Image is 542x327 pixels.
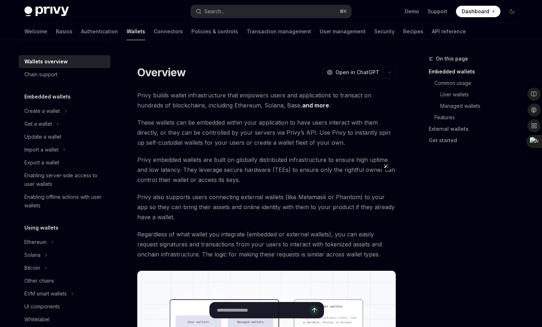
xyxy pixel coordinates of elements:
div: EVM smart wallets [24,289,67,298]
span: Regardless of what wallet you integrate (embedded or external wallets), you can easily request si... [137,229,396,259]
span: These wallets can be embedded within your application to have users interact with them directly, ... [137,117,396,148]
a: Update a wallet [19,130,110,143]
div: Ethereum [24,238,47,246]
a: Connectors [154,23,183,40]
h5: Embedded wallets [24,92,71,101]
a: Wallets [127,23,145,40]
a: Wallets overview [19,55,110,68]
button: Open in ChatGPT [322,66,384,78]
button: Toggle EVM smart wallets section [19,287,110,300]
a: Whitelabel [19,313,110,326]
a: API reference [432,23,466,40]
button: Toggle Solana section [19,249,110,261]
button: Toggle Create a wallet section [19,105,110,117]
a: User wallets [429,89,523,100]
a: User management [320,23,366,40]
a: Chain support [19,68,110,81]
span: Privy builds wallet infrastructure that empowers users and applications to transact on hundreds o... [137,90,396,110]
div: UI components [24,302,60,311]
a: Basics [56,23,72,40]
div: Other chains [24,276,54,285]
h5: Using wallets [24,223,58,232]
button: Toggle Import a wallet section [19,143,110,156]
button: Send message [309,305,319,315]
a: Managed wallets [429,100,523,112]
a: Get started [429,135,523,146]
a: Dashboard [456,6,500,17]
button: Toggle dark mode [506,6,518,17]
div: Wallets overview [24,57,68,66]
a: Demo [405,8,419,15]
div: Solana [24,251,41,259]
div: Whitelabel [24,315,49,324]
a: Security [374,23,395,40]
input: Ask a question... [217,302,309,318]
a: and more [302,102,329,109]
span: Privy embedded wallets are built on globally distributed infrastructure to ensure high uptime and... [137,155,396,185]
span: Open in ChatGPT [336,69,379,76]
a: Other chains [19,274,110,287]
div: Chain support [24,70,57,79]
button: Open search [191,5,351,18]
button: Toggle Bitcoin section [19,261,110,274]
img: dark logo [24,6,69,16]
div: Get a wallet [24,120,52,128]
a: Enabling offline actions with user wallets [19,191,110,212]
a: Enabling server-side access to user wallets [19,169,110,191]
h1: Overview [137,66,186,79]
div: Search... [204,7,224,16]
span: Privy also supports users connecting external wallets (like Metamask or Phantom) to your app so t... [137,192,396,222]
a: Transaction management [247,23,311,40]
a: Export a wallet [19,156,110,169]
a: Common usage [429,77,523,89]
a: Features [429,112,523,123]
a: UI components [19,300,110,313]
div: Bitcoin [24,264,40,272]
a: Embedded wallets [429,66,523,77]
a: Authentication [81,23,118,40]
a: Recipes [403,23,423,40]
a: Support [428,8,447,15]
a: Policies & controls [191,23,238,40]
div: Create a wallet [24,107,60,115]
span: Dashboard [462,8,489,15]
button: Toggle Get a wallet section [19,117,110,130]
div: Enabling offline actions with user wallets [24,193,106,210]
div: Update a wallet [24,133,61,141]
div: Enabling server-side access to user wallets [24,171,106,188]
span: ⌘ K [339,9,347,14]
a: External wallets [429,123,523,135]
div: Export a wallet [24,158,59,167]
span: On this page [436,54,468,63]
div: Import a wallet [24,145,58,154]
button: Toggle Ethereum section [19,236,110,249]
a: Welcome [24,23,47,40]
